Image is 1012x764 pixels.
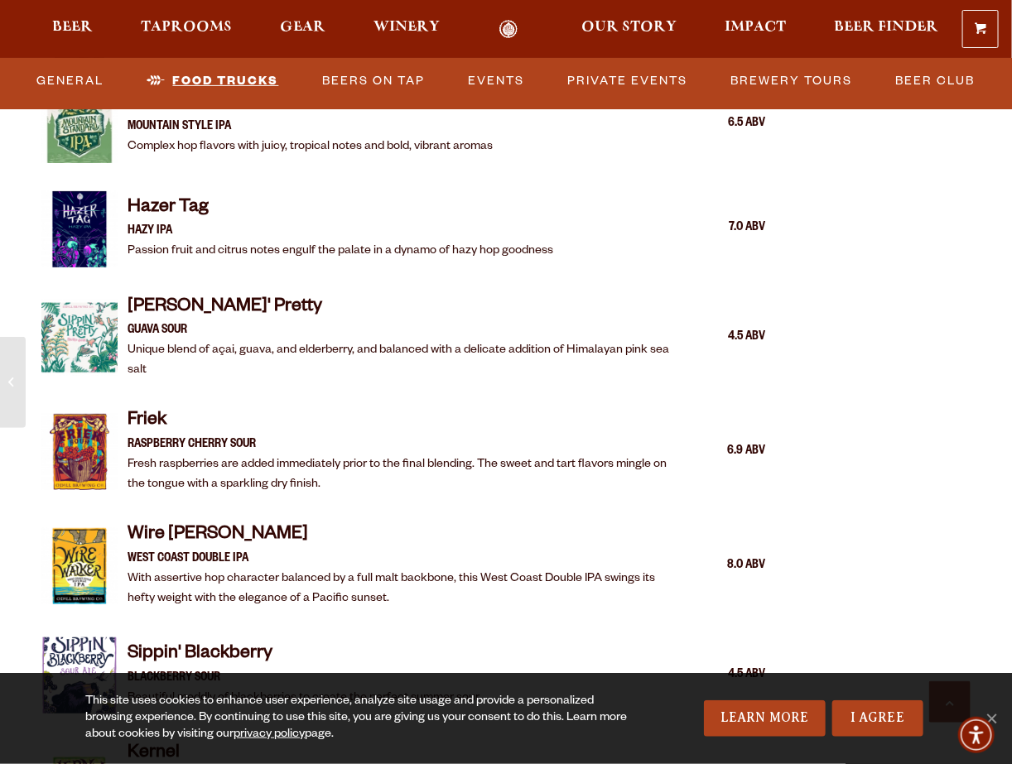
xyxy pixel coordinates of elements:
h4: Hazer Tag [128,196,553,223]
a: Brewery Tours [725,62,860,100]
img: Item Thumbnail [41,87,118,163]
p: Passion fruit and citrus notes engulf the palate in a dynamo of hazy hop goodness [128,242,553,262]
img: Item Thumbnail [41,528,118,604]
p: MOUNTAIN STYLE IPA [128,118,493,137]
p: HAZY IPA [128,222,553,242]
div: This site uses cookies to enhance user experience, analyze site usage and provide a personalized ... [85,694,643,743]
p: Fresh raspberries are added immediately prior to the final blending. The sweet and tart flavors m... [128,455,673,495]
h4: Friek [128,409,673,435]
div: 8.0 ABV [683,555,766,577]
a: Beers on Tap [316,62,431,100]
p: With assertive hop character balanced by a full malt backbone, this West Coast Double IPA swings ... [128,569,673,609]
h4: Sippin' Blackberry [128,642,479,669]
p: RASPBERRY CHERRY SOUR [128,435,673,455]
span: Our Story [581,21,677,34]
span: Beer Finder [834,21,938,34]
p: Unique blend of açai, guava, and elderberry, and balanced with a delicate addition of Himalayan p... [128,341,673,381]
div: 4.5 ABV [683,665,766,686]
img: Item Thumbnail [41,637,118,714]
a: Odell Home [477,20,539,38]
div: 6.9 ABV [683,441,766,463]
p: Complex hop flavors with juicy, tropical notes and bold, vibrant aromas [128,137,493,157]
div: 4.5 ABV [683,327,766,348]
div: 7.0 ABV [683,218,766,239]
a: Winery [363,20,451,38]
a: Events [461,62,531,100]
a: Our Story [571,20,687,38]
img: Item Thumbnail [41,414,118,490]
span: Taprooms [141,21,232,34]
a: Learn More [704,700,826,737]
a: Beer [41,20,104,38]
p: Blackberry Sour [128,669,479,689]
div: Accessibility Menu [958,717,995,753]
p: West Coast Double IPA [128,550,673,569]
a: Impact [714,20,797,38]
a: Beer Club [889,62,982,100]
h4: Wire [PERSON_NAME] [128,523,673,550]
a: Food Trucks [141,62,286,100]
h4: [PERSON_NAME]' Pretty [128,296,673,322]
span: Gear [280,21,325,34]
a: Taprooms [130,20,243,38]
span: Winery [373,21,440,34]
a: I Agree [832,700,923,737]
a: General [30,62,110,100]
span: Beer [52,21,93,34]
a: privacy policy [234,728,305,742]
div: 6.5 ABV [683,113,766,135]
span: Impact [725,21,786,34]
p: GUAVA SOUR [128,321,673,341]
img: Item Thumbnail [41,191,118,267]
a: Private Events [561,62,694,100]
img: Item Thumbnail [41,300,118,376]
a: Gear [269,20,336,38]
a: Beer Finder [823,20,949,38]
